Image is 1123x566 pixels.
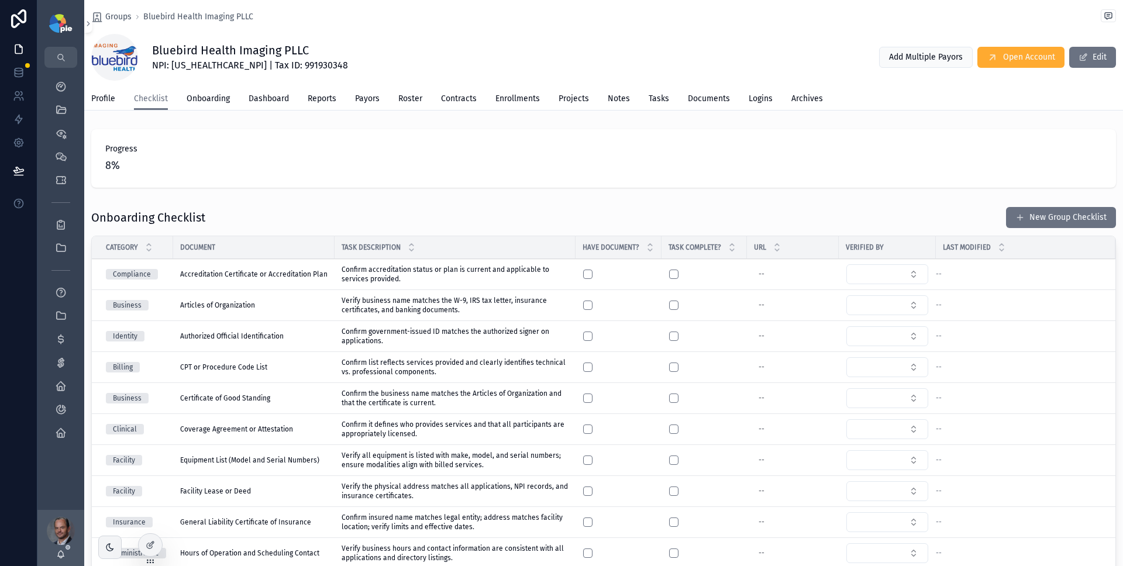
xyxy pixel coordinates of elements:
[1003,51,1055,63] span: Open Account
[355,88,380,112] a: Payors
[113,424,137,434] div: Clinical
[342,513,569,532] span: Confirm insured name matches legal entity; address matches facility location; verify limits and e...
[688,88,730,112] a: Documents
[846,295,928,315] button: Select Button
[559,93,589,105] span: Projects
[759,486,764,496] div: --
[249,88,289,112] a: Dashboard
[936,517,942,527] span: --
[688,93,730,105] span: Documents
[113,393,142,403] div: Business
[495,88,540,112] a: Enrollments
[1069,47,1116,68] button: Edit
[308,88,336,112] a: Reports
[342,358,569,377] span: Confirm list reflects services provided and clearly identifies technical vs. professional compone...
[180,332,284,341] span: Authorized Official Identification
[355,93,380,105] span: Payors
[152,58,348,73] span: NPI: [US_HEALTHCARE_NPI] | Tax ID: 991930348
[113,362,133,372] div: Billing
[113,548,159,558] div: Administrative
[180,517,311,527] span: General Liability Certificate of Insurance
[37,68,84,458] div: scrollable content
[759,301,764,310] div: --
[180,455,319,465] span: Equipment List (Model and Serial Numbers)
[759,270,764,279] div: --
[936,424,942,434] span: --
[91,209,205,226] h1: Onboarding Checklist
[791,93,823,105] span: Archives
[180,394,270,403] span: Certificate of Good Standing
[936,455,942,465] span: --
[936,486,942,496] span: --
[759,455,764,465] div: --
[759,394,764,403] div: --
[180,486,251,496] span: Facility Lease or Deed
[846,326,928,346] button: Select Button
[398,88,422,112] a: Roster
[342,327,569,346] span: Confirm government-issued ID matches the authorized signer on applications.
[936,363,942,372] span: --
[105,157,1102,174] span: 8%
[134,93,168,105] span: Checklist
[187,88,230,112] a: Onboarding
[936,332,942,341] span: --
[342,296,569,315] span: Verify business name matches the W-9, IRS tax letter, insurance certificates, and banking documents.
[342,265,569,284] span: Confirm accreditation status or plan is current and applicable to services provided.
[113,269,151,279] div: Compliance
[759,548,764,558] div: --
[846,450,928,470] button: Select Button
[180,301,255,310] span: Articles of Organization
[342,482,569,501] span: Verify the physical address matches all applications, NPI records, and insurance certificates.
[846,419,928,439] button: Select Button
[495,93,540,105] span: Enrollments
[152,42,348,58] h1: Bluebird Health Imaging PLLC
[943,243,991,252] span: Last Modified
[113,517,146,527] div: Insurance
[759,424,764,434] div: --
[936,548,942,558] span: --
[583,243,639,252] span: Have Document?
[180,270,328,279] span: Accreditation Certificate or Accreditation Plan
[113,486,135,496] div: Facility
[749,88,773,112] a: Logins
[759,332,764,341] div: --
[1006,207,1116,228] button: New Group Checklist
[49,14,72,33] img: App logo
[936,270,942,279] span: --
[342,451,569,470] span: Verify all equipment is listed with make, model, and serial numbers; ensure modalities align with...
[105,143,1102,155] span: Progress
[846,264,928,284] button: Select Button
[441,93,477,105] span: Contracts
[91,11,132,23] a: Groups
[106,243,138,252] span: Category
[134,88,168,111] a: Checklist
[398,93,422,105] span: Roster
[649,93,669,105] span: Tasks
[669,243,721,252] span: Task Complete?
[113,300,142,310] div: Business
[889,51,963,63] span: Add Multiple Payors
[180,363,267,372] span: CPT or Procedure Code List
[249,93,289,105] span: Dashboard
[559,88,589,112] a: Projects
[113,331,137,341] div: Identity
[91,93,115,105] span: Profile
[846,512,928,532] button: Select Button
[91,88,115,112] a: Profile
[342,420,569,439] span: Confirm it defines who provides services and that all participants are appropriately licensed.
[187,93,230,105] span: Onboarding
[759,517,764,527] div: --
[608,88,630,112] a: Notes
[759,363,764,372] div: --
[105,11,132,23] span: Groups
[936,394,942,403] span: --
[846,543,928,563] button: Select Button
[180,243,215,252] span: Document
[936,301,942,310] span: --
[649,88,669,112] a: Tasks
[441,88,477,112] a: Contracts
[308,93,336,105] span: Reports
[342,389,569,408] span: Confirm the business name matches the Articles of Organization and that the certificate is current.
[143,11,253,23] a: Bluebird Health Imaging PLLC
